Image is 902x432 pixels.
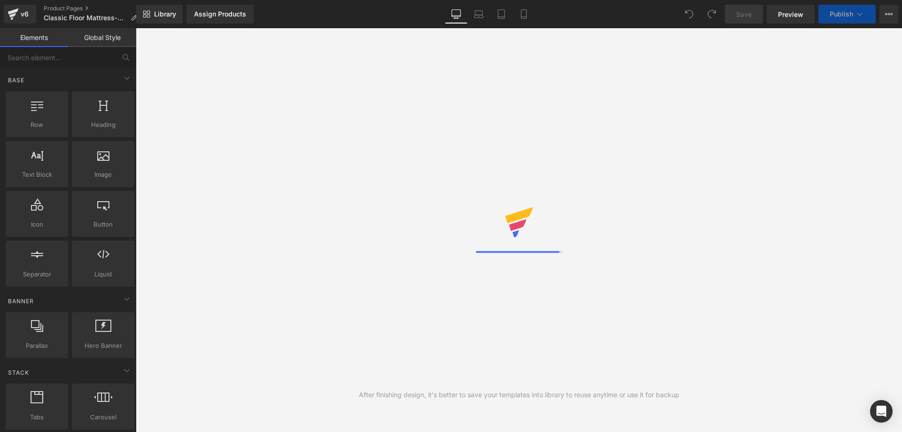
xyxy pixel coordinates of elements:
a: Preview [767,5,815,24]
div: Assign Products [194,10,246,18]
div: Open Intercom Messenger [870,400,893,423]
a: Desktop [445,5,467,24]
span: Tabs [8,412,65,422]
button: Undo [680,5,699,24]
span: Separator [8,269,65,279]
span: Heading [75,120,132,130]
a: v6 [4,5,36,24]
span: Icon [8,220,65,229]
span: Save [736,9,752,19]
a: Product Pages [44,5,145,12]
div: After finishing design, it's better to save your templates into library to reuse anytime or use i... [359,390,679,400]
button: Redo [702,5,721,24]
span: Carousel [75,412,132,422]
span: Classic Floor Mattress-打点 [44,14,127,22]
button: Publish [818,5,876,24]
span: Hero Banner [75,341,132,351]
span: Parallax [8,341,65,351]
span: Button [75,220,132,229]
span: Banner [7,297,35,306]
a: New Library [136,5,183,24]
a: Global Style [68,28,136,47]
span: Preview [778,9,803,19]
a: Tablet [490,5,513,24]
div: v6 [19,8,31,20]
span: Image [75,170,132,180]
button: More [879,5,898,24]
span: Row [8,120,65,130]
span: Text Block [8,170,65,180]
span: Publish [830,10,853,18]
span: Stack [7,368,30,377]
a: Mobile [513,5,535,24]
span: Base [7,76,25,85]
span: Liquid [75,269,132,279]
a: Laptop [467,5,490,24]
span: Library [154,10,176,18]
